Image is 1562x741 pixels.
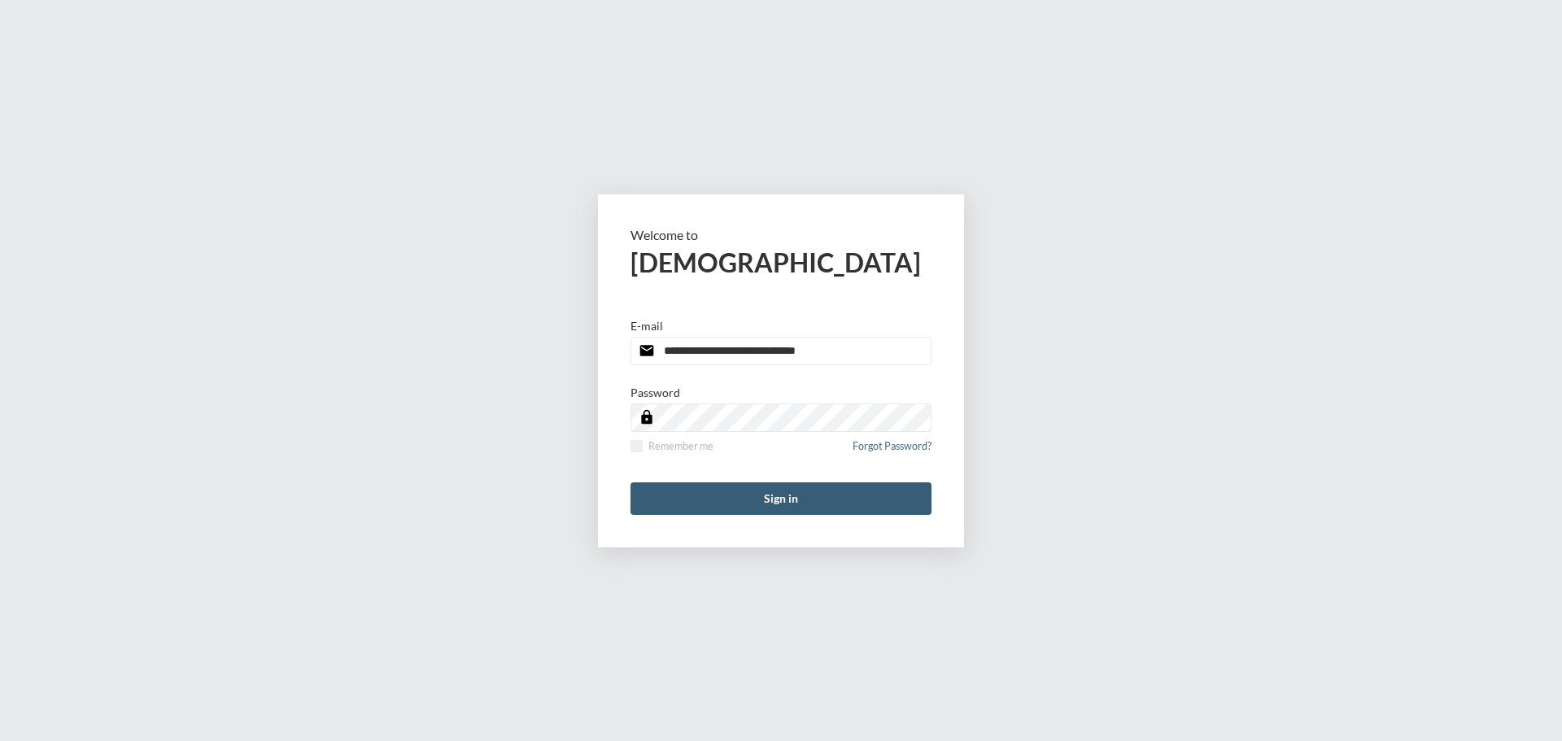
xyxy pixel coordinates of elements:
[853,440,932,462] a: Forgot Password?
[630,482,932,515] button: Sign in
[630,227,932,242] p: Welcome to
[630,246,932,278] h2: [DEMOGRAPHIC_DATA]
[630,319,663,333] p: E-mail
[630,440,713,452] label: Remember me
[630,386,680,399] p: Password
